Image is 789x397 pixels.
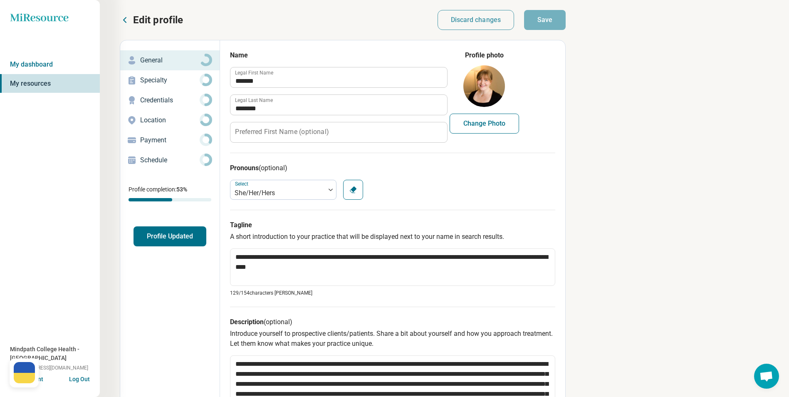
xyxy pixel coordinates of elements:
[120,110,220,130] a: Location
[230,232,555,242] p: A short introduction to your practice that will be displayed next to your name in search results.
[120,13,183,27] button: Edit profile
[754,364,779,389] div: Open chat
[463,65,505,107] img: avatar image
[438,10,514,30] button: Discard changes
[259,164,287,172] span: (optional)
[230,289,555,297] p: 129/ 154 characters [PERSON_NAME]
[140,135,200,145] p: Payment
[264,318,292,326] span: (optional)
[450,114,519,134] button: Change Photo
[140,115,200,125] p: Location
[230,317,555,327] h3: Description
[120,70,220,90] a: Specialty
[235,98,273,103] label: Legal Last Name
[10,345,100,362] span: Mindpath College Health - [GEOGRAPHIC_DATA]
[140,95,200,105] p: Credentials
[176,186,187,193] span: 53 %
[140,55,200,65] p: General
[230,220,555,230] h3: Tagline
[235,188,321,198] div: She/Her/Hers
[120,50,220,70] a: General
[69,375,90,382] button: Log Out
[230,163,555,173] h3: Pronouns
[120,150,220,170] a: Schedule
[120,90,220,110] a: Credentials
[120,180,220,206] div: Profile completion:
[10,364,88,372] span: [EMAIL_ADDRESS][DOMAIN_NAME]
[235,129,329,135] label: Preferred First Name (optional)
[133,13,183,27] p: Edit profile
[120,130,220,150] a: Payment
[230,50,447,60] h3: Name
[235,181,250,187] label: Select
[524,10,566,30] button: Save
[134,226,206,246] button: Profile Updated
[465,50,504,60] legend: Profile photo
[235,70,273,75] label: Legal First Name
[230,329,555,349] p: Introduce yourself to prospective clients/patients. Share a bit about yourself and how you approa...
[140,155,200,165] p: Schedule
[129,198,211,201] div: Profile completion
[140,75,200,85] p: Specialty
